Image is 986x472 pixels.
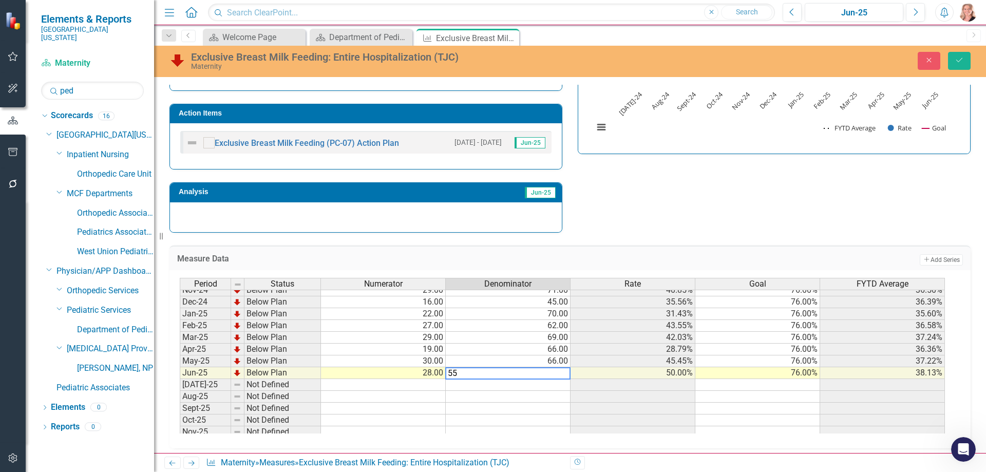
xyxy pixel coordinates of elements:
[56,129,154,141] a: [GEOGRAPHIC_DATA][US_STATE]
[446,332,571,344] td: 69.00
[233,404,241,412] img: 8DAGhfEEPCf229AAAAAElFTkSuQmCC
[515,137,545,148] span: Jun-25
[180,320,231,332] td: Feb-25
[891,90,913,112] text: May-25
[695,308,820,320] td: 76.00%
[234,280,242,289] img: 8DAGhfEEPCf229AAAAAElFTkSuQmCC
[49,314,63,328] span: Bad
[959,3,977,22] img: Tiffany LaCoste
[484,279,532,289] span: Denominator
[67,305,154,316] a: Pediatric Services
[695,332,820,344] td: 76.00%
[206,457,562,469] div: » »
[50,5,62,13] h1: Fin
[221,458,255,467] a: Maternity
[436,32,517,45] div: Exclusive Breast Milk Feeding: Entire Hospitalization (TJC)
[721,5,772,20] button: Search
[208,4,775,22] input: Search ClearPoint...
[446,296,571,308] td: 45.00
[233,310,241,318] img: TnMDeAgwAPMxUmUi88jYAAAAAElFTkSuQmCC
[233,381,241,389] img: 8DAGhfEEPCf229AAAAAElFTkSuQmCC
[29,6,46,22] img: Profile image for Fin
[244,403,321,414] td: Not Defined
[161,4,180,24] button: Home
[222,31,303,44] div: Welcome Page
[244,379,321,391] td: Not Defined
[56,382,154,394] a: Pediatric Associates
[180,426,231,438] td: Nov-25
[594,120,609,135] button: View chart menu, Team Results
[571,296,695,308] td: 35.56%
[205,31,303,44] a: Welcome Page
[67,149,154,161] a: Inpatient Nursing
[617,90,644,118] text: [DATE]-24
[8,172,168,224] div: Happy to hear that [PERSON_NAME], if you encounter any other issues, or have more questions do no...
[32,336,41,345] button: Gif picker
[8,250,168,282] div: Help [PERSON_NAME] understand how they’re doing:
[180,308,231,320] td: Jan-25
[51,402,85,413] a: Elements
[67,285,154,297] a: Orthopedic Services
[785,90,806,110] text: Jan-25
[180,355,231,367] td: May-25
[180,367,231,379] td: Jun-25
[820,344,945,355] td: 36.36%
[16,97,160,127] div: I have resolved it, could you please check that out and confirm eveything is okay!
[244,426,321,438] td: Not Defined
[85,423,101,431] div: 0
[233,298,241,306] img: TnMDeAgwAPMxUmUi88jYAAAAAElFTkSuQmCC
[8,58,168,90] div: By any chance those other measures has been deleted before?
[8,142,197,173] div: Tiffany says…
[259,458,295,467] a: Measures
[179,109,557,117] h3: Action Items
[90,403,107,412] div: 0
[77,324,154,336] a: Department of Pediatrics Dashboard
[186,137,198,149] img: Not Defined
[41,58,144,69] a: Maternity
[8,91,168,134] div: I have resolved it, could you please check that out and confirm eveything is okay![URL][DOMAIN_NAME]
[8,250,197,284] div: Fin says…
[244,367,321,379] td: Below Plan
[838,90,859,111] text: Mar-25
[650,90,671,111] text: Aug-24
[624,279,641,289] span: Rate
[180,403,231,414] td: Sept-25
[77,363,154,374] a: [PERSON_NAME], NP
[77,207,154,219] a: Orthopedic Associates
[704,90,725,111] text: Oct-24
[16,256,160,276] div: Help [PERSON_NAME] understand how they’re doing:
[71,142,197,164] div: That looks correct. Thank you!
[8,34,197,58] div: Jeff says…
[97,314,111,328] span: Great
[321,320,446,332] td: 27.00
[919,90,940,110] text: Jun-25
[329,31,410,44] div: Department of Pediatrics Dashboard
[119,312,138,330] span: Amazing
[525,187,556,198] span: Jun-25
[820,320,945,332] td: 36.58%
[77,226,154,238] a: Pediatrics Associates
[77,168,154,180] a: Orthopedic Care Unit
[73,314,87,328] span: OK
[77,246,154,258] a: West Union Pediatric Associates
[571,332,695,344] td: 42.03%
[16,40,118,50] div: Sure let me check that out !
[233,357,241,365] img: TnMDeAgwAPMxUmUi88jYAAAAAElFTkSuQmCC
[215,138,399,148] a: Exclusive Breast Milk Feeding (PC-07) Action Plan
[233,322,241,330] img: TnMDeAgwAPMxUmUi88jYAAAAAElFTkSuQmCC
[169,52,186,68] img: Below Plan
[922,123,946,133] button: Show Goal
[571,308,695,320] td: 31.43%
[820,367,945,379] td: 38.13%
[820,355,945,367] td: 37.22%
[244,344,321,355] td: Below Plan
[180,379,231,391] td: [DATE]-25
[233,333,241,342] img: TnMDeAgwAPMxUmUi88jYAAAAAElFTkSuQmCC
[180,296,231,308] td: Dec-24
[50,13,128,23] p: The team can also help
[244,414,321,426] td: Not Defined
[820,308,945,320] td: 35.60%
[888,123,912,133] button: Show Rate
[865,90,886,110] text: Apr-25
[857,279,908,289] span: FYTD Average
